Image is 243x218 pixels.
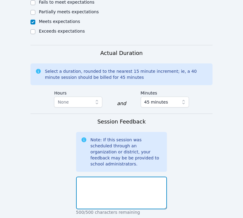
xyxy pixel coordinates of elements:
label: Partially meets expectations [39,9,99,14]
label: Minutes [141,88,189,97]
span: 45 minutes [144,98,168,106]
span: None [58,100,69,104]
label: Hours [54,88,102,97]
label: Meets expectations [39,19,80,24]
div: Select a duration, rounded to the nearest 15 minute increment; ie, a 40 minute session should be ... [45,68,208,80]
label: Exceeds expectations [39,29,85,34]
button: 45 minutes [141,97,189,107]
p: 500/500 characters remaining [76,209,167,215]
h3: Session Feedback [97,117,145,126]
button: None [54,97,102,107]
div: Note: If this session was scheduled through an organization or district, your feedback may be be ... [91,137,162,167]
div: and [117,100,126,107]
h3: Actual Duration [100,49,142,57]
